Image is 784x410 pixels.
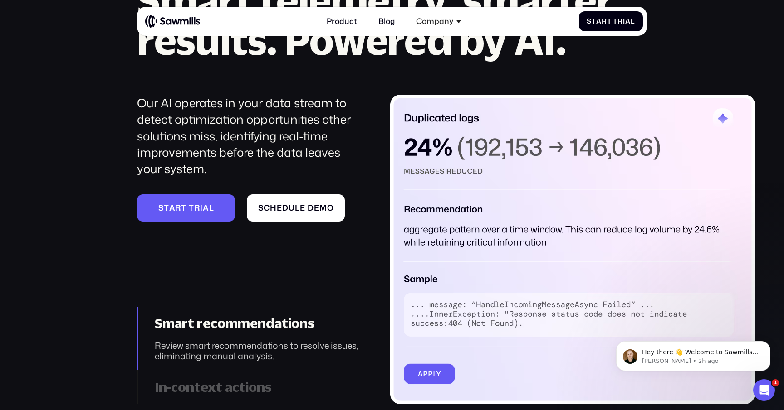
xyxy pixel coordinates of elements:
[321,11,363,32] a: Product
[155,340,363,362] div: Review smart recommendations to resolve issues, eliminating manual analysis.
[587,17,592,25] span: S
[175,203,181,213] span: r
[137,95,363,177] div: Our AI operates in your data stream to detect optimization opportunities other solutions miss, id...
[189,203,194,213] span: t
[613,17,617,25] span: T
[416,17,453,26] div: Company
[270,203,277,213] span: h
[372,11,401,32] a: Blog
[158,203,164,213] span: S
[772,379,779,386] span: 1
[314,203,319,213] span: e
[308,203,314,213] span: d
[596,17,602,25] span: a
[327,203,334,213] span: o
[137,194,235,222] a: Starttrial
[753,379,775,401] iframe: Intercom live chat
[264,203,270,213] span: c
[164,203,169,213] span: t
[169,203,176,213] span: a
[625,17,631,25] span: a
[277,203,282,213] span: e
[623,17,625,25] span: i
[631,17,635,25] span: l
[247,194,345,222] a: Scheduledemo
[194,203,200,213] span: r
[155,379,363,396] div: In-context actions
[200,203,203,213] span: i
[603,322,784,386] iframe: Intercom notifications message
[289,203,295,213] span: u
[300,203,305,213] span: e
[181,203,186,213] span: t
[410,11,467,32] div: Company
[209,203,214,213] span: l
[602,17,607,25] span: r
[319,203,327,213] span: m
[579,11,643,31] a: StartTrial
[592,17,596,25] span: t
[282,203,289,213] span: d
[258,203,264,213] span: S
[155,315,363,332] div: Smart recommendations
[617,17,623,25] span: r
[295,203,300,213] span: l
[203,203,209,213] span: a
[607,17,612,25] span: t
